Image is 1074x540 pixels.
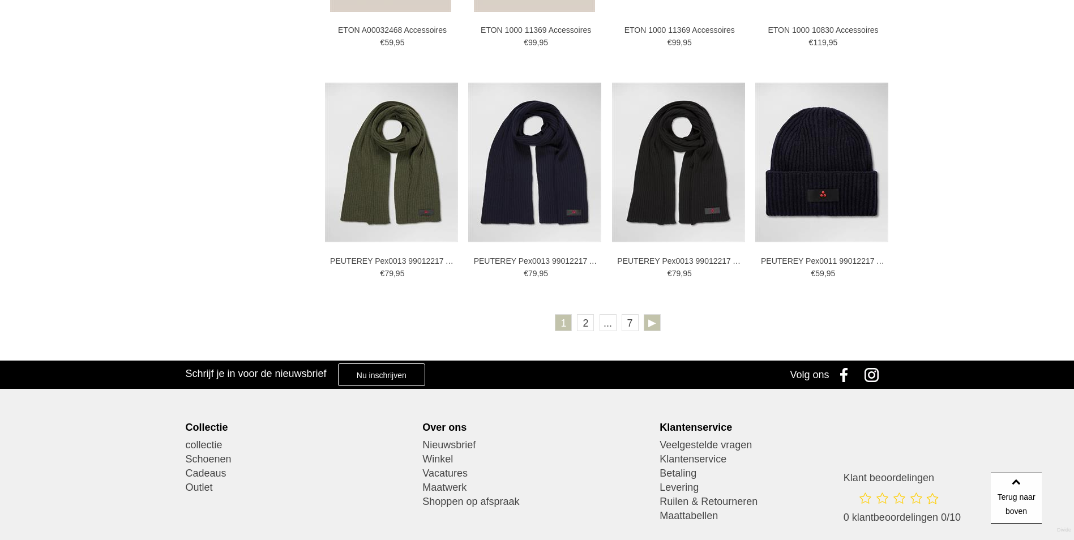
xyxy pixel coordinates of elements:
span: € [667,38,672,47]
a: ETON A00032468 Accessoires [330,25,455,35]
a: 7 [622,314,639,331]
span: 95 [683,269,692,278]
a: PEUTEREY Pex0013 99012217 Accessoires [474,256,598,266]
span: 79 [672,269,681,278]
div: Klantenservice [660,421,888,434]
a: Nu inschrijven [338,363,425,386]
a: Vacatures [422,466,651,481]
span: € [524,38,528,47]
span: 59 [815,269,824,278]
span: 95 [827,269,836,278]
img: PEUTEREY Pex0013 99012217 Accessoires [325,83,458,242]
span: € [667,269,672,278]
span: 95 [683,38,692,47]
a: Betaling [660,466,888,481]
span: 95 [539,269,548,278]
a: PEUTEREY Pex0013 99012217 Accessoires [330,256,455,266]
span: 95 [539,38,548,47]
a: ETON 1000 10830 Accessoires [761,25,885,35]
span: 95 [396,269,405,278]
a: Instagram [861,361,889,389]
a: Klantenservice [660,452,888,466]
div: Volg ons [790,361,829,389]
span: 79 [384,269,393,278]
a: Cadeaus [185,466,414,481]
a: Levering [660,481,888,495]
a: Divide [1057,523,1071,537]
span: € [809,38,814,47]
img: PEUTEREY Pex0013 99012217 Accessoires [612,83,745,242]
a: 2 [577,314,594,331]
span: , [537,38,540,47]
img: PEUTEREY Pex0013 99012217 Accessoires [468,83,601,242]
a: Winkel [422,452,651,466]
span: , [393,269,396,278]
span: € [380,269,385,278]
span: 95 [396,38,405,47]
a: 1 [555,314,572,331]
a: ETON 1000 11369 Accessoires [474,25,598,35]
a: Shoppen op afspraak [422,495,651,509]
a: Terug naar boven [991,473,1042,524]
a: Veelgestelde vragen [660,438,888,452]
span: € [811,269,816,278]
div: Collectie [185,421,414,434]
span: 0 klantbeoordelingen 0/10 [844,512,961,523]
span: ... [600,314,617,331]
span: 99 [528,38,537,47]
h3: Schrijf je in voor de nieuwsbrief [185,367,326,380]
span: 79 [528,269,537,278]
a: Maattabellen [660,509,888,523]
a: Outlet [185,481,414,495]
a: Nieuwsbrief [422,438,651,452]
span: 99 [672,38,681,47]
a: PEUTEREY Pex0011 99012217 Accessoires [761,256,885,266]
a: collectie [185,438,414,452]
span: 119 [813,38,826,47]
span: 59 [384,38,393,47]
a: ETON 1000 11369 Accessoires [617,25,742,35]
a: Maatwerk [422,481,651,495]
a: Schoenen [185,452,414,466]
a: Klant beoordelingen 0 klantbeoordelingen 0/10 [844,472,961,535]
a: Ruilen & Retourneren [660,495,888,509]
span: , [681,269,683,278]
div: Over ons [422,421,651,434]
span: € [380,38,385,47]
span: 95 [829,38,838,47]
span: , [827,38,829,47]
span: , [537,269,540,278]
a: Facebook [832,361,861,389]
a: PEUTEREY Pex0013 99012217 Accessoires [617,256,742,266]
span: , [393,38,396,47]
span: , [824,269,827,278]
img: PEUTEREY Pex0011 99012217 Accessoires [755,83,888,242]
span: € [524,269,528,278]
span: , [681,38,683,47]
h3: Klant beoordelingen [844,472,961,484]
